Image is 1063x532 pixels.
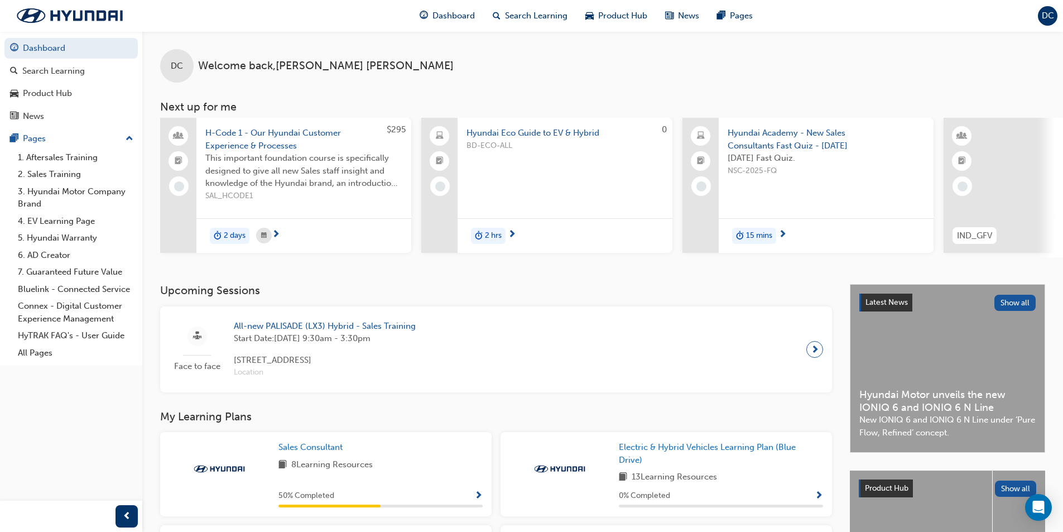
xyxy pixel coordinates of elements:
[1038,6,1057,26] button: DC
[198,60,454,73] span: Welcome back , [PERSON_NAME] [PERSON_NAME]
[811,342,819,357] span: next-icon
[175,129,182,143] span: people-icon
[665,9,674,23] span: news-icon
[13,344,138,362] a: All Pages
[10,112,18,122] span: news-icon
[662,124,667,135] span: 0
[436,129,444,143] span: laptop-icon
[736,229,744,243] span: duration-icon
[746,229,772,242] span: 15 mins
[728,127,925,152] span: Hyundai Academy - New Sales Consultants Fast Quiz - [DATE]
[272,230,280,240] span: next-icon
[278,441,347,454] a: Sales Consultant
[994,295,1036,311] button: Show all
[505,9,567,22] span: Search Learning
[697,129,705,143] span: laptop-icon
[160,118,411,253] a: $295H-Code 1 - Our Hyundai Customer Experience & ProcessesThis important foundation course is spe...
[291,458,373,472] span: 8 Learning Resources
[175,154,182,169] span: booktick-icon
[865,298,908,307] span: Latest News
[234,332,416,345] span: Start Date: [DATE] 9:30am - 3:30pm
[682,118,934,253] a: Hyundai Academy - New Sales Consultants Fast Quiz - [DATE][DATE] Fast Quiz.NSC-2025-FQduration-ic...
[10,66,18,76] span: search-icon
[696,181,706,191] span: learningRecordVerb_NONE-icon
[619,442,796,465] span: Electric & Hybrid Vehicles Learning Plan (Blue Drive)
[23,110,44,123] div: News
[13,166,138,183] a: 2. Sales Training
[708,4,762,27] a: pages-iconPages
[619,490,670,502] span: 0 % Completed
[957,229,992,242] span: IND_GFV
[730,9,753,22] span: Pages
[678,9,699,22] span: News
[859,480,1036,497] a: Product HubShow all
[126,132,133,146] span: up-icon
[619,441,823,466] a: Electric & Hybrid Vehicles Learning Plan (Blue Drive)
[261,229,267,243] span: calendar-icon
[485,229,502,242] span: 2 hrs
[958,181,968,191] span: learningRecordVerb_NONE-icon
[859,389,1036,414] span: Hyundai Motor unveils the new IONIQ 6 and IONIQ 6 N Line
[432,9,475,22] span: Dashboard
[474,489,483,503] button: Show Progress
[234,366,416,379] span: Location
[10,44,18,54] span: guage-icon
[205,127,402,152] span: H-Code 1 - Our Hyundai Customer Experience & Processes
[4,106,138,127] a: News
[205,190,402,203] span: SAL_HCODE1
[13,263,138,281] a: 7. Guaranteed Future Value
[1042,9,1054,22] span: DC
[13,327,138,344] a: HyTRAK FAQ's - User Guide
[484,4,576,27] a: search-iconSearch Learning
[466,127,663,140] span: Hyundai Eco Guide to EV & Hybrid
[160,410,832,423] h3: My Learning Plans
[278,458,287,472] span: book-icon
[387,124,406,135] span: $295
[865,483,908,493] span: Product Hub
[169,360,225,373] span: Face to face
[13,149,138,166] a: 1. Aftersales Training
[10,134,18,144] span: pages-icon
[859,414,1036,439] span: New IONIQ 6 and IONIQ 6 N Line under ‘Pure Flow, Refined’ concept.
[466,140,663,152] span: BD-ECO-ALL
[234,354,416,367] span: [STREET_ADDRESS]
[160,284,832,297] h3: Upcoming Sessions
[475,229,483,243] span: duration-icon
[598,9,647,22] span: Product Hub
[278,490,334,502] span: 50 % Completed
[815,491,823,501] span: Show Progress
[4,83,138,104] a: Product Hub
[697,154,705,169] span: booktick-icon
[13,213,138,230] a: 4. EV Learning Page
[576,4,656,27] a: car-iconProduct Hub
[224,229,246,242] span: 2 days
[508,230,516,240] span: next-icon
[815,489,823,503] button: Show Progress
[728,152,925,165] span: [DATE] Fast Quiz.
[23,87,72,100] div: Product Hub
[171,60,183,73] span: DC
[619,471,627,485] span: book-icon
[778,230,787,240] span: next-icon
[4,38,138,59] a: Dashboard
[420,9,428,23] span: guage-icon
[214,229,222,243] span: duration-icon
[4,128,138,149] button: Pages
[958,129,966,143] span: learningResourceType_INSTRUCTOR_LED-icon
[859,294,1036,311] a: Latest NewsShow all
[123,510,131,524] span: prev-icon
[717,9,725,23] span: pages-icon
[850,284,1045,453] a: Latest NewsShow allHyundai Motor unveils the new IONIQ 6 and IONIQ 6 N LineNew IONIQ 6 and IONIQ ...
[193,329,201,343] span: sessionType_FACE_TO_FACE-icon
[493,9,501,23] span: search-icon
[10,89,18,99] span: car-icon
[174,181,184,191] span: learningRecordVerb_NONE-icon
[13,247,138,264] a: 6. AD Creator
[421,118,672,253] a: 0Hyundai Eco Guide to EV & HybridBD-ECO-ALLduration-icon2 hrs
[13,298,138,327] a: Connex - Digital Customer Experience Management
[728,165,925,178] span: NSC-2025-FQ
[958,154,966,169] span: booktick-icon
[189,463,250,475] img: Trak
[22,65,85,78] div: Search Learning
[142,100,1063,113] h3: Next up for me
